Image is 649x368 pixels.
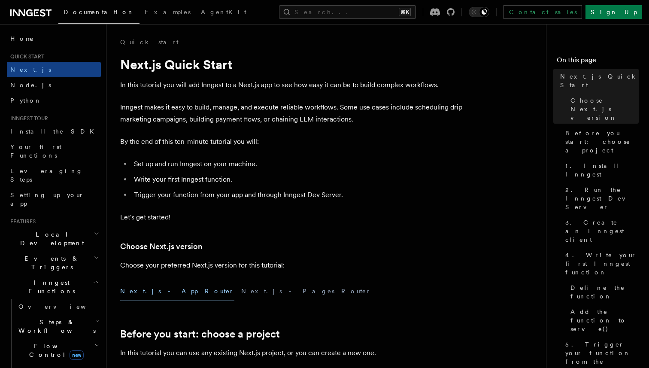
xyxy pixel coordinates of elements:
[7,227,101,251] button: Local Development
[570,307,639,333] span: Add the function to serve()
[7,230,94,247] span: Local Development
[120,38,179,46] a: Quick start
[567,93,639,125] a: Choose Next.js version
[7,31,101,46] a: Home
[120,328,280,340] a: Before you start: choose a project
[279,5,416,19] button: Search...⌘K
[10,34,34,43] span: Home
[140,3,196,23] a: Examples
[7,53,44,60] span: Quick start
[7,278,93,295] span: Inngest Functions
[560,72,639,89] span: Next.js Quick Start
[10,192,84,207] span: Setting up your app
[131,173,464,186] li: Write your first Inngest function.
[7,77,101,93] a: Node.js
[120,347,464,359] p: In this tutorial you can use any existing Next.js project, or you can create a new one.
[58,3,140,24] a: Documentation
[10,128,99,135] span: Install the SDK
[7,124,101,139] a: Install the SDK
[120,57,464,72] h1: Next.js Quick Start
[7,275,101,299] button: Inngest Functions
[565,186,639,211] span: 2. Run the Inngest Dev Server
[120,259,464,271] p: Choose your preferred Next.js version for this tutorial:
[469,7,489,17] button: Toggle dark mode
[15,318,96,335] span: Steps & Workflows
[7,251,101,275] button: Events & Triggers
[565,218,639,244] span: 3. Create an Inngest client
[7,218,36,225] span: Features
[15,299,101,314] a: Overview
[565,251,639,277] span: 4. Write your first Inngest function
[565,161,639,179] span: 1. Install Inngest
[567,304,639,337] a: Add the function to serve()
[15,314,101,338] button: Steps & Workflows
[7,139,101,163] a: Your first Functions
[131,189,464,201] li: Trigger your function from your app and through Inngest Dev Server.
[562,215,639,247] a: 3. Create an Inngest client
[120,136,464,148] p: By the end of this ten-minute tutorial you will:
[145,9,191,15] span: Examples
[120,101,464,125] p: Inngest makes it easy to build, manage, and execute reliable workflows. Some use cases include sc...
[64,9,134,15] span: Documentation
[10,82,51,88] span: Node.js
[15,338,101,362] button: Flow Controlnew
[15,342,94,359] span: Flow Control
[562,247,639,280] a: 4. Write your first Inngest function
[585,5,642,19] a: Sign Up
[131,158,464,170] li: Set up and run Inngest on your machine.
[201,9,246,15] span: AgentKit
[70,350,84,360] span: new
[562,182,639,215] a: 2. Run the Inngest Dev Server
[241,282,371,301] button: Next.js - Pages Router
[120,240,202,252] a: Choose Next.js version
[557,69,639,93] a: Next.js Quick Start
[18,303,107,310] span: Overview
[7,62,101,77] a: Next.js
[399,8,411,16] kbd: ⌘K
[120,79,464,91] p: In this tutorial you will add Inngest to a Next.js app to see how easy it can be to build complex...
[570,96,639,122] span: Choose Next.js version
[7,115,48,122] span: Inngest tour
[7,254,94,271] span: Events & Triggers
[7,163,101,187] a: Leveraging Steps
[120,211,464,223] p: Let's get started!
[565,129,639,155] span: Before you start: choose a project
[10,97,42,104] span: Python
[562,125,639,158] a: Before you start: choose a project
[557,55,639,69] h4: On this page
[7,93,101,108] a: Python
[562,158,639,182] a: 1. Install Inngest
[7,187,101,211] a: Setting up your app
[196,3,252,23] a: AgentKit
[120,282,234,301] button: Next.js - App Router
[567,280,639,304] a: Define the function
[10,167,83,183] span: Leveraging Steps
[570,283,639,301] span: Define the function
[10,66,51,73] span: Next.js
[503,5,582,19] a: Contact sales
[10,143,61,159] span: Your first Functions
